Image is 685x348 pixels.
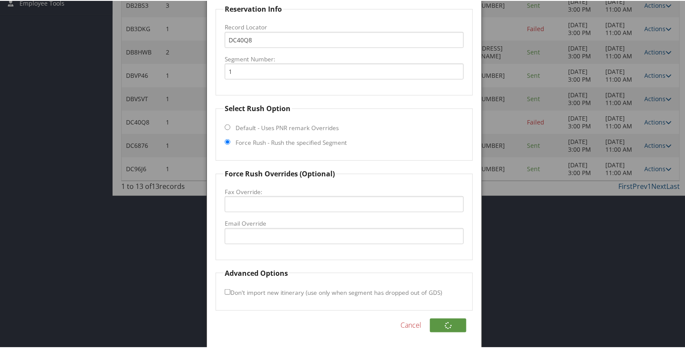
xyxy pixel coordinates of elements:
[223,102,292,113] legend: Select Rush Option
[223,168,336,178] legend: Force Rush Overrides (Optional)
[401,319,421,329] a: Cancel
[225,54,464,63] label: Segment Number:
[225,22,464,31] label: Record Locator
[223,267,289,278] legend: Advanced Options
[225,218,464,227] label: Email Override
[225,288,230,294] input: Don't import new itinerary (use only when segment has dropped out of GDS)
[225,187,464,195] label: Fax Override:
[236,123,339,131] label: Default - Uses PNR remark Overrides
[225,284,442,300] label: Don't import new itinerary (use only when segment has dropped out of GDS)
[236,137,347,146] label: Force Rush - Rush the specified Segment
[223,3,283,13] legend: Reservation Info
